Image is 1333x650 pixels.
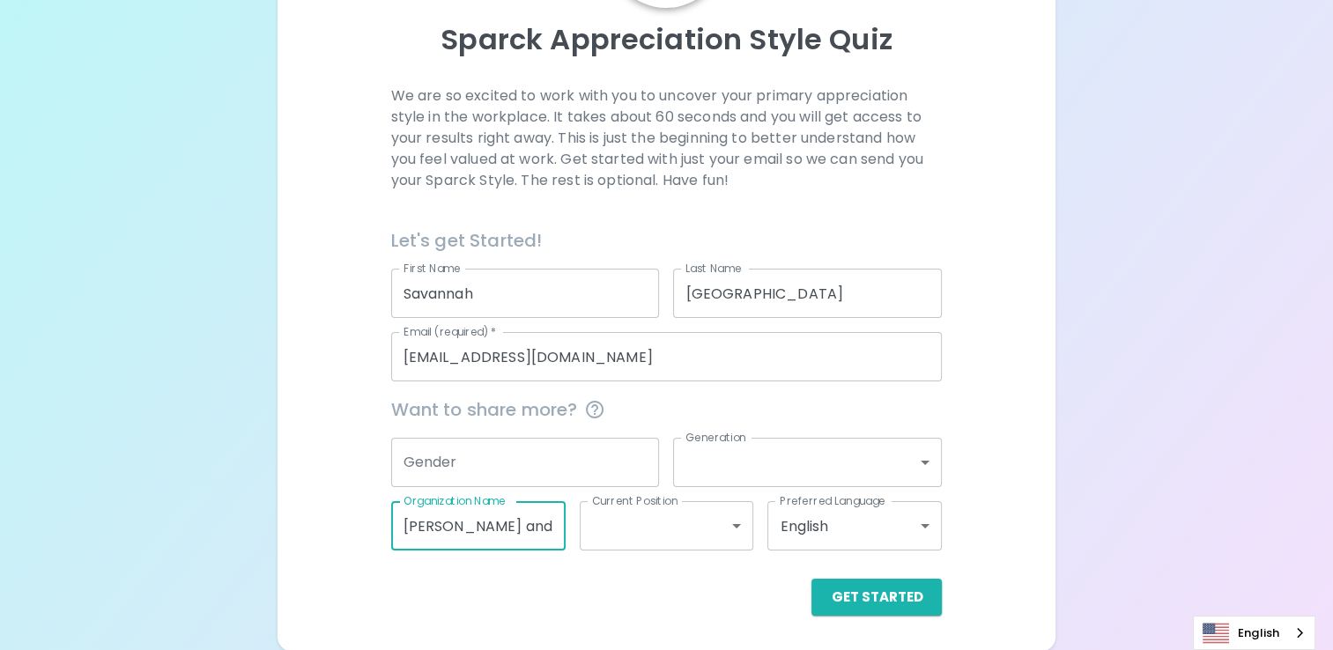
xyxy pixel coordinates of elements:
div: Language [1193,616,1315,650]
label: Email (required) [404,324,497,339]
label: First Name [404,261,461,276]
aside: Language selected: English [1193,616,1315,650]
svg: This information is completely confidential and only used for aggregated appreciation studies at ... [584,399,605,420]
a: English [1194,617,1314,649]
label: Preferred Language [780,493,885,508]
div: English [767,501,942,550]
span: Want to share more? [391,395,943,424]
label: Generation [685,430,746,445]
label: Last Name [685,261,741,276]
button: Get Started [811,579,942,616]
h6: Let's get Started! [391,226,943,255]
p: We are so excited to work with you to uncover your primary appreciation style in the workplace. I... [391,85,943,191]
label: Current Position [592,493,678,508]
label: Organization Name [404,493,506,508]
p: Sparck Appreciation Style Quiz [299,22,1034,57]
